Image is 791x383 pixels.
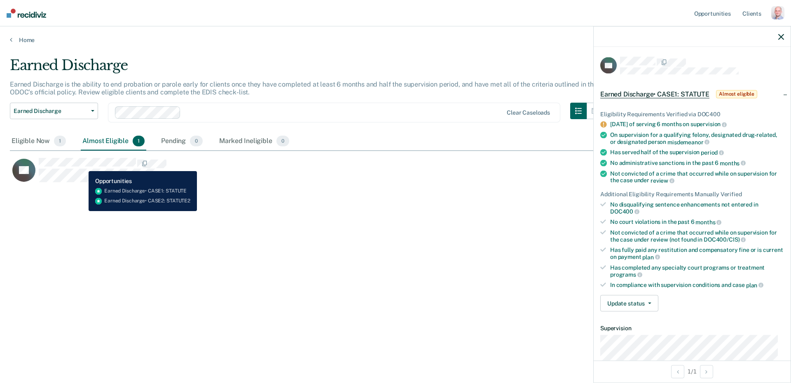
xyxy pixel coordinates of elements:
[610,201,784,215] div: No disqualifying sentence enhancements not entered in
[667,139,709,145] span: misdemeanor
[14,108,88,115] span: Earned Discharge
[610,229,784,243] div: Not convicted of a crime that occurred while on supervision for the case under review (not found in
[10,132,68,150] div: Eligible Now
[218,132,291,150] div: Marked Ineligible
[594,360,791,382] div: 1 / 1
[600,190,784,197] div: Additional Eligibility Requirements Manually Verified
[600,90,709,98] span: Earned Discharge • CASE1: STATUTE
[610,121,784,128] div: [DATE] of serving 6 months on supervision
[642,254,660,260] span: plan
[600,110,784,117] div: Eligibility Requirements Verified via DOC400
[81,132,146,150] div: Almost Eligible
[600,295,658,312] button: Update status
[610,208,639,215] span: DOC400
[610,264,784,278] div: Has completed any specialty court programs or treatment
[610,149,784,156] div: Has served half of the supervision
[10,36,781,44] a: Home
[720,160,746,166] span: months
[695,219,721,225] span: months
[716,90,757,98] span: Almost eligible
[507,109,550,116] div: Clear caseloads
[610,271,642,278] span: programs
[701,149,724,156] span: period
[610,131,784,145] div: On supervision for a qualifying felony, designated drug-related, or designated person
[276,136,289,146] span: 0
[133,136,145,146] span: 1
[190,136,203,146] span: 0
[610,159,784,167] div: No administrative sanctions in the past 6
[10,80,597,96] p: Earned Discharge is the ability to end probation or parole early for clients once they have compl...
[610,170,784,184] div: Not convicted of a crime that occurred while on supervision for the case under
[651,177,674,184] span: review
[704,236,746,243] span: DOC400/CIS)
[746,282,763,288] span: plan
[159,132,204,150] div: Pending
[671,365,684,378] button: Previous Opportunity
[10,157,685,190] div: CaseloadOpportunityCell-002
[54,136,66,146] span: 1
[610,247,784,261] div: Has fully paid any restitution and compensatory fine or is current on payment
[610,219,784,226] div: No court violations in the past 6
[10,57,603,80] div: Earned Discharge
[594,81,791,107] div: Earned Discharge• CASE1: STATUTEAlmost eligible
[7,9,46,18] img: Recidiviz
[610,281,784,289] div: In compliance with supervision conditions and case
[700,365,713,378] button: Next Opportunity
[600,325,784,332] dt: Supervision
